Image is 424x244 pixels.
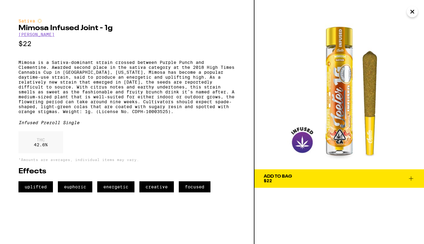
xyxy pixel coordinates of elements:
div: Add To Bag [264,174,292,179]
span: uplifted [18,181,53,192]
span: energetic [97,181,134,192]
button: Close [407,6,418,17]
img: sativaColor.svg [37,18,42,23]
span: focused [179,181,210,192]
span: $22 [264,178,272,183]
div: Sativa [18,18,235,23]
a: [PERSON_NAME] [18,32,54,37]
h2: Mimosa Infused Joint - 1g [18,25,235,32]
span: Hi. Need any help? [4,4,44,9]
div: 42.6 % [18,131,63,153]
span: creative [139,181,174,192]
p: Mimosa is a Sativa-dominant strain crossed between Purple Punch and Clementine. Awarded second pl... [18,60,235,114]
p: THC [34,137,48,142]
h2: Effects [18,168,235,175]
p: $22 [18,40,235,48]
span: euphoric [58,181,92,192]
div: Infused Preroll Single [18,120,235,125]
button: Add To Bag$22 [254,169,424,188]
p: *Amounts are averages, individual items may vary. [18,158,235,162]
